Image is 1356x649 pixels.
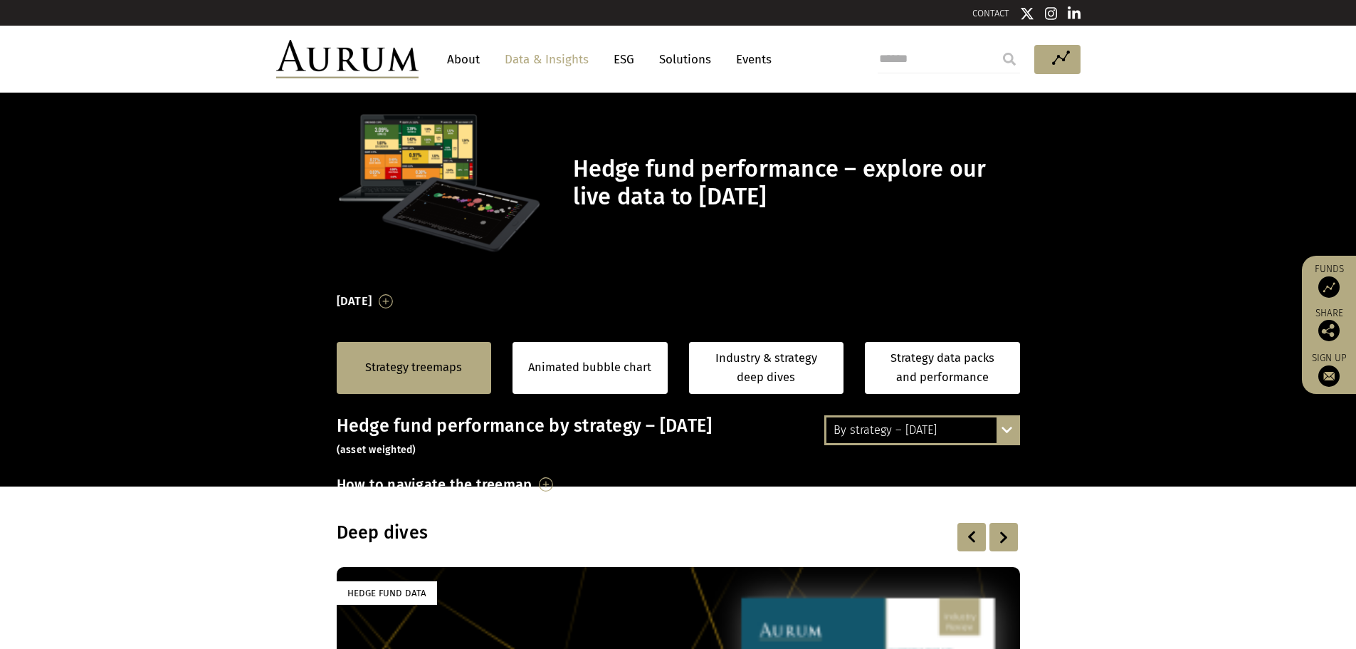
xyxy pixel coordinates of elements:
a: Strategy treemaps [365,358,462,377]
h1: Hedge fund performance – explore our live data to [DATE] [573,155,1016,211]
img: Linkedin icon [1068,6,1081,21]
h3: Hedge fund performance by strategy – [DATE] [337,415,1020,458]
img: Instagram icon [1045,6,1058,21]
img: Aurum [276,40,419,78]
a: ESG [606,46,641,73]
a: Industry & strategy deep dives [689,342,844,394]
a: Sign up [1309,352,1349,387]
img: Share this post [1318,320,1340,341]
a: About [440,46,487,73]
div: Share [1309,308,1349,341]
a: Strategy data packs and performance [865,342,1020,394]
a: Animated bubble chart [528,358,651,377]
a: Solutions [652,46,718,73]
a: Events [729,46,772,73]
h3: Deep dives [337,522,836,544]
a: Funds [1309,263,1349,298]
div: By strategy – [DATE] [826,417,1018,443]
div: Hedge Fund Data [337,581,437,605]
img: Access Funds [1318,276,1340,298]
h3: How to navigate the treemap [337,472,532,497]
small: (asset weighted) [337,444,416,456]
input: Submit [995,45,1024,73]
h3: [DATE] [337,291,372,312]
img: Sign up to our newsletter [1318,365,1340,387]
a: Data & Insights [498,46,596,73]
a: CONTACT [972,8,1009,19]
img: Twitter icon [1020,6,1034,21]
